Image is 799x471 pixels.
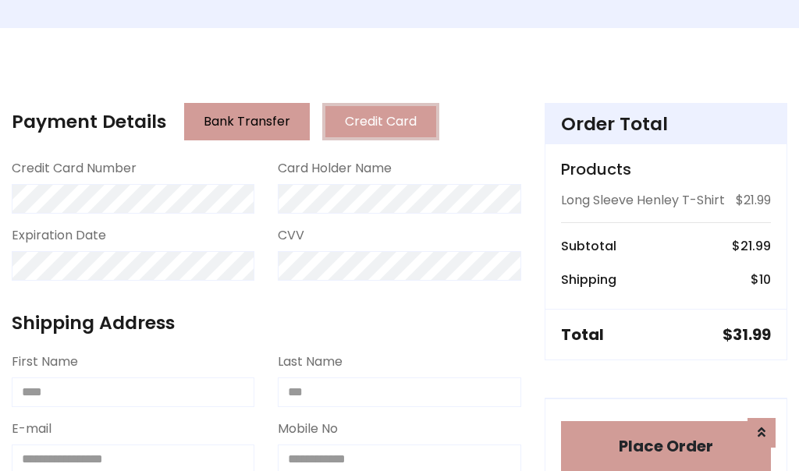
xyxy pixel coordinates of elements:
h6: Shipping [561,272,616,287]
h6: $ [732,239,771,253]
h5: Products [561,160,771,179]
p: Long Sleeve Henley T-Shirt [561,191,725,210]
label: Mobile No [278,420,338,438]
label: Card Holder Name [278,159,392,178]
label: CVV [278,226,304,245]
label: Expiration Date [12,226,106,245]
button: Credit Card [322,103,439,140]
button: Bank Transfer [184,103,310,140]
label: Credit Card Number [12,159,137,178]
h5: $ [723,325,771,344]
span: 21.99 [740,237,771,255]
label: Last Name [278,352,343,371]
h6: Subtotal [561,239,616,253]
h4: Order Total [561,113,771,135]
h4: Shipping Address [12,312,521,334]
label: First Name [12,352,78,371]
button: Place Order [561,421,771,471]
span: 10 [759,271,771,289]
h4: Payment Details [12,111,166,133]
label: E-mail [12,420,51,438]
span: 31.99 [733,324,771,345]
h6: $ [751,272,771,287]
h5: Total [561,325,604,344]
p: $21.99 [736,191,771,210]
